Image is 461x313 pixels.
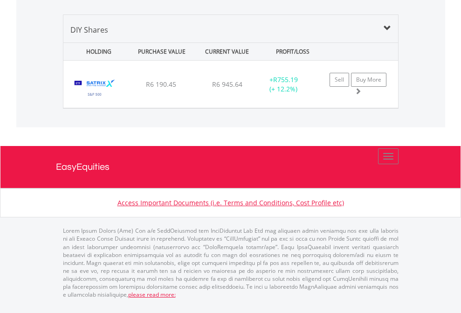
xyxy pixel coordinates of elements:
[195,43,259,60] div: CURRENT VALUE
[70,25,108,35] span: DIY Shares
[63,227,399,299] p: Lorem Ipsum Dolors (Ame) Con a/e SeddOeiusmod tem InciDiduntut Lab Etd mag aliquaen admin veniamq...
[212,80,242,89] span: R6 945.64
[128,291,176,299] a: please read more:
[64,43,128,60] div: HOLDING
[68,72,122,105] img: TFSA.STX500.png
[130,43,193,60] div: PURCHASE VALUE
[56,146,406,188] a: EasyEquities
[330,73,349,87] a: Sell
[255,75,313,94] div: + (+ 12.2%)
[351,73,386,87] a: Buy More
[117,198,344,207] a: Access Important Documents (i.e. Terms and Conditions, Cost Profile etc)
[261,43,324,60] div: PROFIT/LOSS
[146,80,176,89] span: R6 190.45
[273,75,298,84] span: R755.19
